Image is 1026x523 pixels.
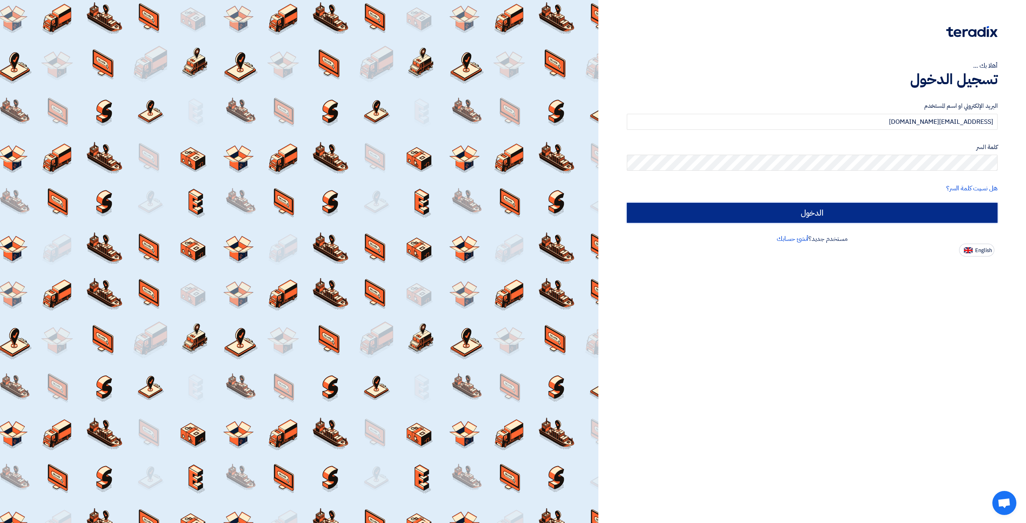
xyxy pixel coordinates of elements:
[964,247,973,253] img: en-US.png
[627,71,998,88] h1: تسجيل الدخول
[627,203,998,223] input: الدخول
[627,101,998,111] label: البريد الإلكتروني او اسم المستخدم
[627,143,998,152] label: كلمة السر
[627,61,998,71] div: أهلا بك ...
[627,114,998,130] input: أدخل بريد العمل الإلكتروني او اسم المستخدم الخاص بك ...
[992,491,1016,515] div: Open chat
[627,234,998,244] div: مستخدم جديد؟
[946,26,998,37] img: Teradix logo
[946,184,998,193] a: هل نسيت كلمة السر؟
[777,234,808,244] a: أنشئ حسابك
[975,248,992,253] span: English
[959,244,994,256] button: English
